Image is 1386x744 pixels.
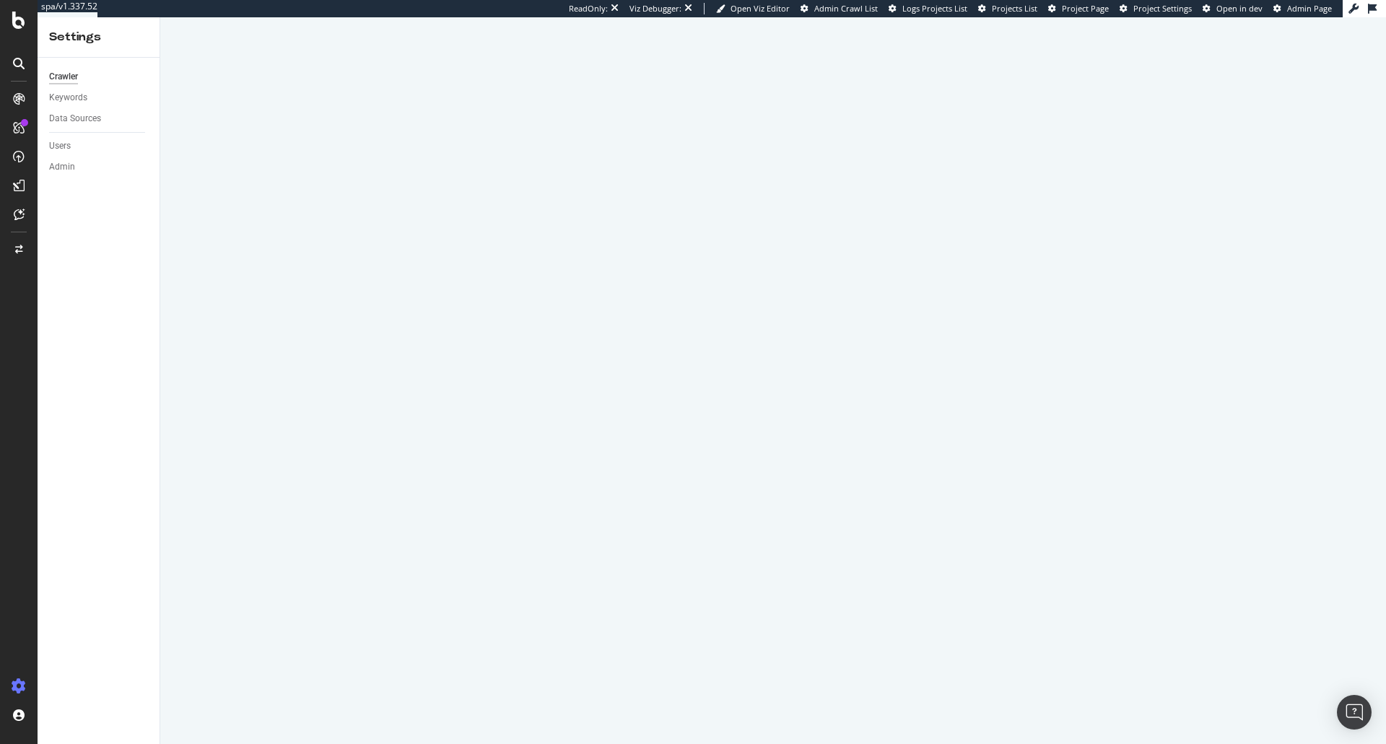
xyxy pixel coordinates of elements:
a: Admin [49,159,149,175]
a: Project Settings [1120,3,1192,14]
a: Projects List [978,3,1037,14]
a: Open Viz Editor [716,3,790,14]
div: Settings [49,29,148,45]
div: Users [49,139,71,154]
span: Admin Crawl List [814,3,878,14]
div: ReadOnly: [569,3,608,14]
span: Open Viz Editor [731,3,790,14]
div: Viz Debugger: [629,3,681,14]
span: Project Page [1062,3,1109,14]
div: Open Intercom Messenger [1337,695,1372,730]
a: Logs Projects List [889,3,967,14]
a: Users [49,139,149,154]
span: Open in dev [1216,3,1263,14]
a: Admin Page [1273,3,1332,14]
a: Crawler [49,69,149,84]
div: Keywords [49,90,87,105]
span: Admin Page [1287,3,1332,14]
span: Project Settings [1133,3,1192,14]
a: Data Sources [49,111,149,126]
span: Projects List [992,3,1037,14]
a: Open in dev [1203,3,1263,14]
a: Keywords [49,90,149,105]
a: Admin Crawl List [801,3,878,14]
div: Crawler [49,69,78,84]
div: Data Sources [49,111,101,126]
span: Logs Projects List [902,3,967,14]
a: Project Page [1048,3,1109,14]
div: Admin [49,159,75,175]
